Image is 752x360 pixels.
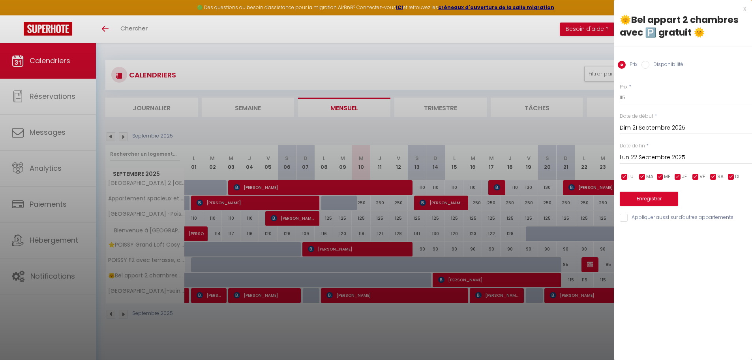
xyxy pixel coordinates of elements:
label: Prix [620,83,628,91]
label: Date de fin [620,142,645,150]
button: Ouvrir le widget de chat LiveChat [6,3,30,27]
span: VE [699,173,705,181]
span: DI [735,173,739,181]
span: JE [682,173,687,181]
span: ME [664,173,670,181]
span: LU [628,173,634,181]
span: MA [646,173,653,181]
div: 🌞Bel appart 2 chambres avec 🅿️ gratuit 🌞 [620,13,746,39]
span: SA [717,173,724,181]
label: Date de début [620,113,653,120]
label: Disponibilité [649,61,683,70]
label: Prix [626,61,638,70]
div: x [614,4,746,13]
button: Enregistrer [620,192,678,206]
